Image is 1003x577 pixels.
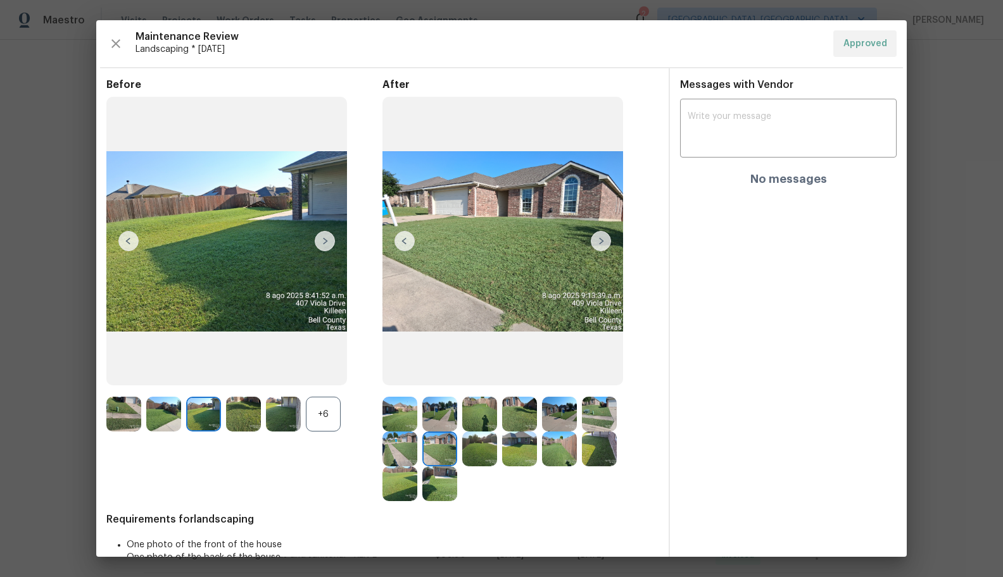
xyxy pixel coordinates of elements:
img: left-chevron-button-url [394,231,415,251]
span: Maintenance Review [136,30,823,43]
img: left-chevron-button-url [118,231,139,251]
div: +6 [306,397,341,431]
h4: No messages [750,173,827,185]
span: Before [106,78,382,91]
li: One photo of the back of the house [127,551,659,564]
span: Landscaping * [DATE] [136,43,823,56]
img: right-chevron-button-url [315,231,335,251]
img: right-chevron-button-url [591,231,611,251]
span: After [382,78,659,91]
li: One photo of the front of the house [127,538,659,551]
span: Messages with Vendor [680,80,793,90]
span: Requirements for landscaping [106,513,659,526]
